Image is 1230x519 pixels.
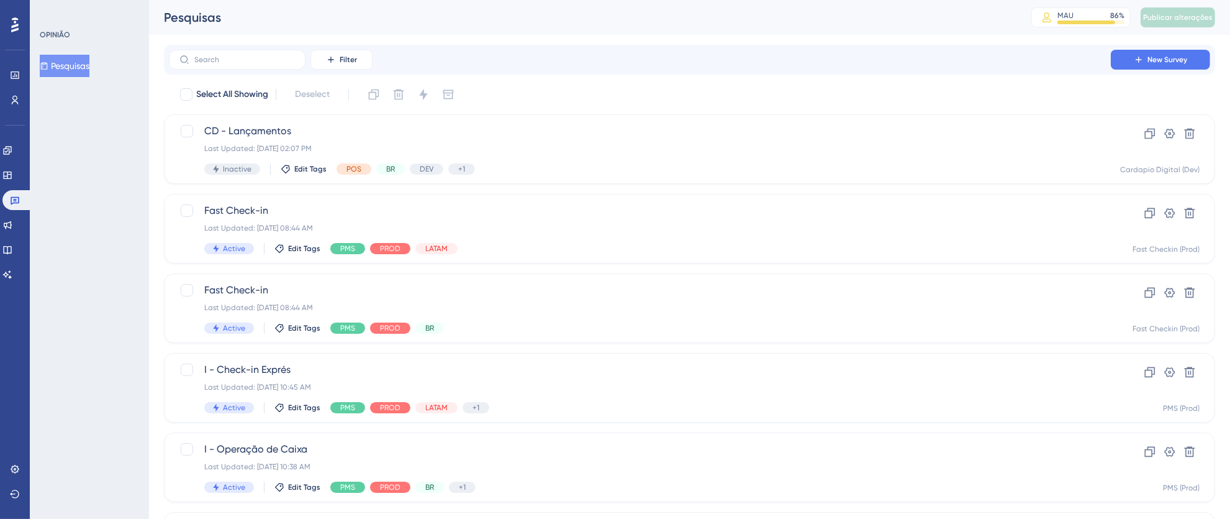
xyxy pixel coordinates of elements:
[223,164,251,174] span: Inactive
[204,382,1075,392] div: Last Updated: [DATE] 10:45 AM
[288,323,320,333] span: Edit Tags
[1141,7,1215,27] button: Publicar alterações
[204,303,1075,313] div: Last Updated: [DATE] 08:44 AM
[164,10,221,25] font: Pesquisas
[425,323,434,333] span: BR
[386,164,395,174] span: BR
[274,323,320,333] button: Edit Tags
[1111,50,1210,70] button: New Survey
[1163,483,1200,493] div: PMS (Prod)
[340,323,355,333] span: PMS
[294,164,327,174] span: Edit Tags
[274,482,320,492] button: Edit Tags
[204,124,1075,139] span: CD - Lançamentos
[40,55,89,77] button: Pesquisas
[194,55,295,64] input: Search
[223,244,245,254] span: Active
[204,144,1075,154] div: Last Updated: [DATE] 02:07 PM
[1143,13,1213,22] font: Publicar alterações
[1110,11,1119,20] font: 86
[274,244,320,254] button: Edit Tags
[425,403,448,413] span: LATAM
[196,87,268,102] span: Select All Showing
[458,164,465,174] span: +1
[284,83,341,106] button: Deselect
[473,403,479,413] span: +1
[204,283,1075,298] span: Fast Check-in
[380,403,400,413] span: PROD
[51,61,89,71] font: Pesquisas
[346,164,361,174] span: POS
[223,323,245,333] span: Active
[420,164,433,174] span: DEV
[310,50,373,70] button: Filter
[204,203,1075,218] span: Fast Check-in
[1163,403,1200,413] div: PMS (Prod)
[288,403,320,413] span: Edit Tags
[281,164,327,174] button: Edit Tags
[40,30,70,39] font: OPINIÃO
[204,223,1075,233] div: Last Updated: [DATE] 08:44 AM
[1119,11,1124,20] font: %
[380,323,400,333] span: PROD
[274,403,320,413] button: Edit Tags
[425,244,448,254] span: LATAM
[1057,11,1074,20] font: MAU
[340,55,357,65] span: Filter
[1147,55,1187,65] span: New Survey
[204,462,1075,472] div: Last Updated: [DATE] 10:38 AM
[223,403,245,413] span: Active
[425,482,434,492] span: BR
[1133,244,1200,254] div: Fast Checkin (Prod)
[295,87,330,102] span: Deselect
[1120,165,1200,175] div: Cardapio Digital (Dev)
[380,244,400,254] span: PROD
[340,403,355,413] span: PMS
[340,244,355,254] span: PMS
[340,482,355,492] span: PMS
[1133,324,1200,334] div: Fast Checkin (Prod)
[204,442,1075,457] span: I - Operação de Caixa
[288,482,320,492] span: Edit Tags
[380,482,400,492] span: PROD
[204,362,1075,377] span: I - Check-in Exprés
[459,482,466,492] span: +1
[288,244,320,254] span: Edit Tags
[223,482,245,492] span: Active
